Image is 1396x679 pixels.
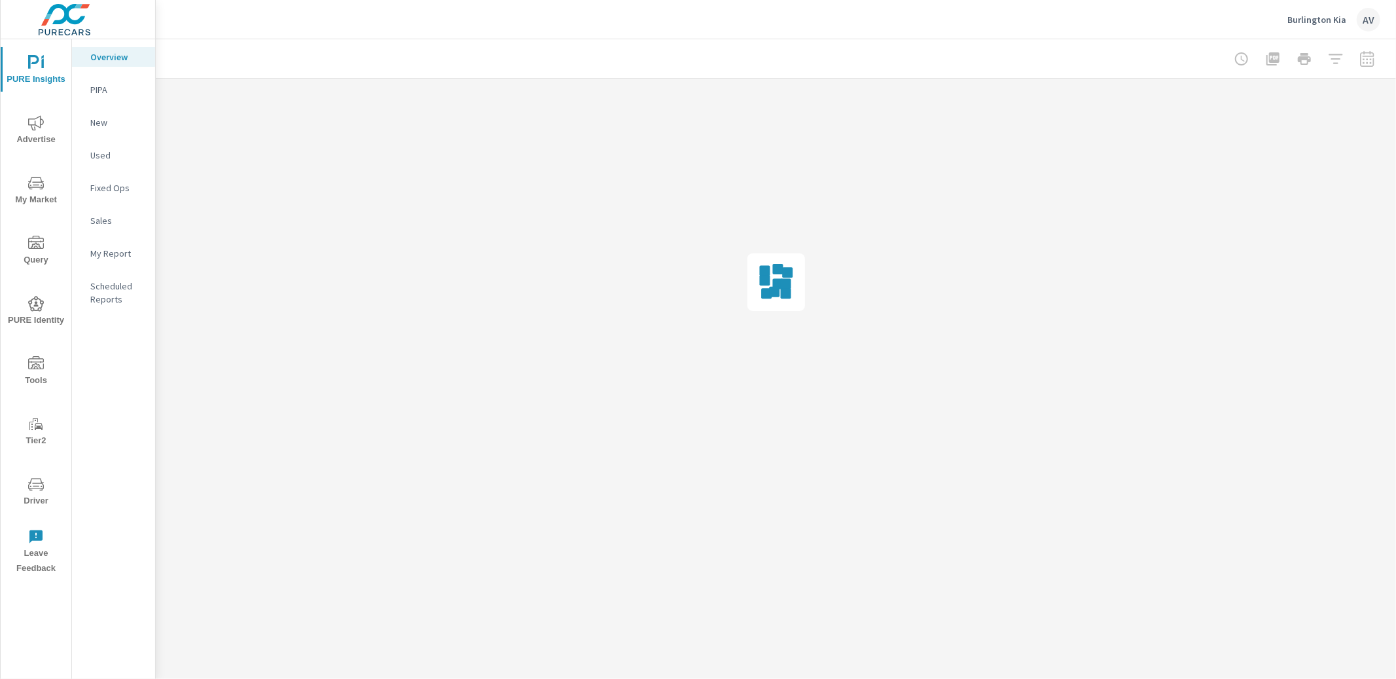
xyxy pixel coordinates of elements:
[90,83,145,96] p: PIPA
[1357,8,1380,31] div: AV
[5,477,67,509] span: Driver
[5,115,67,147] span: Advertise
[1,39,71,581] div: nav menu
[90,149,145,162] p: Used
[90,214,145,227] p: Sales
[90,181,145,194] p: Fixed Ops
[5,55,67,87] span: PURE Insights
[5,416,67,449] span: Tier2
[5,296,67,328] span: PURE Identity
[90,280,145,306] p: Scheduled Reports
[5,529,67,576] span: Leave Feedback
[72,211,155,230] div: Sales
[90,247,145,260] p: My Report
[72,47,155,67] div: Overview
[72,244,155,263] div: My Report
[72,80,155,100] div: PIPA
[72,113,155,132] div: New
[72,145,155,165] div: Used
[5,236,67,268] span: Query
[1287,14,1346,26] p: Burlington Kia
[90,116,145,129] p: New
[90,50,145,64] p: Overview
[5,356,67,388] span: Tools
[72,276,155,309] div: Scheduled Reports
[72,178,155,198] div: Fixed Ops
[5,175,67,208] span: My Market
